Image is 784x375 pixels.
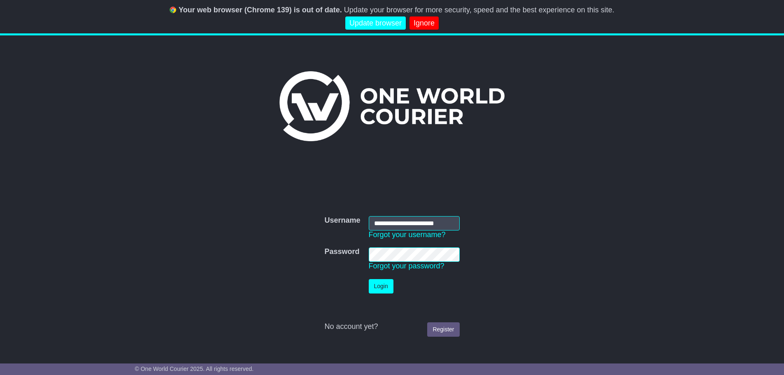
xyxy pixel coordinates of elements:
[345,16,406,30] a: Update browser
[135,366,254,372] span: © One World Courier 2025. All rights reserved.
[279,71,504,141] img: One World
[324,322,459,331] div: No account yet?
[344,6,614,14] span: Update your browser for more security, speed and the best experience on this site.
[369,279,393,293] button: Login
[369,231,446,239] a: Forgot your username?
[427,322,459,337] a: Register
[409,16,439,30] a: Ignore
[324,247,359,256] label: Password
[369,262,444,270] a: Forgot your password?
[179,6,342,14] b: Your web browser (Chrome 139) is out of date.
[324,216,360,225] label: Username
